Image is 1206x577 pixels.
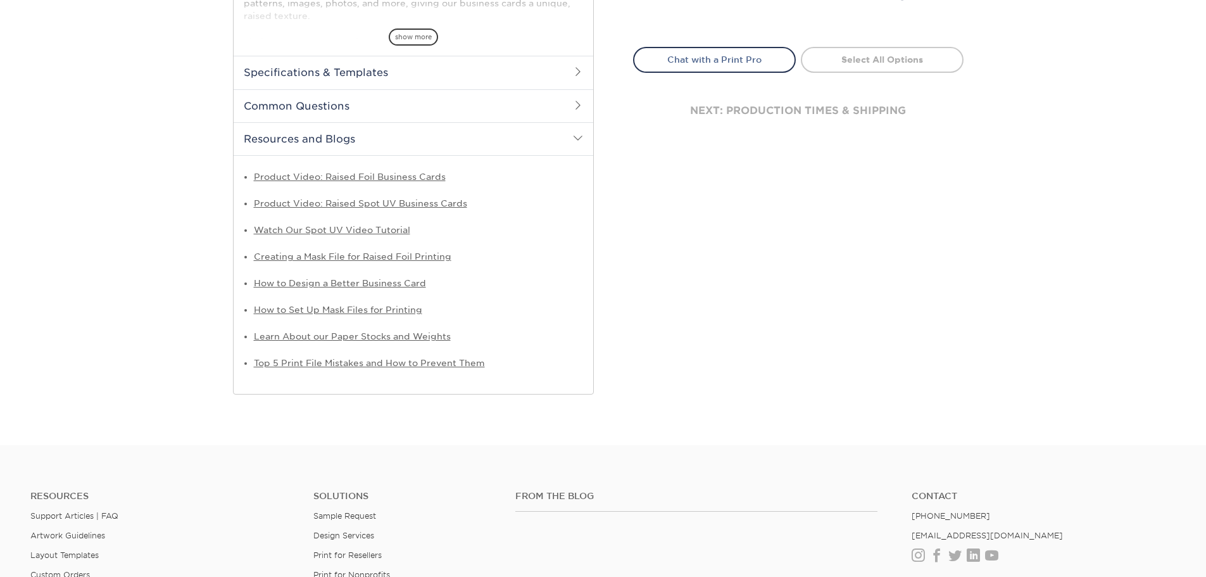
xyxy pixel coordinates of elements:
[912,531,1063,540] a: [EMAIL_ADDRESS][DOMAIN_NAME]
[254,251,451,262] a: Creating a Mask File for Raised Foil Printing
[254,358,485,368] a: Top 5 Print File Mistakes and How to Prevent Them
[30,491,294,502] h4: Resources
[801,47,964,72] a: Select All Options
[313,531,374,540] a: Design Services
[912,511,990,521] a: [PHONE_NUMBER]
[234,89,593,122] h2: Common Questions
[633,47,796,72] a: Chat with a Print Pro
[912,491,1176,502] a: Contact
[313,511,376,521] a: Sample Request
[30,511,118,521] a: Support Articles | FAQ
[254,305,422,315] a: How to Set Up Mask Files for Printing
[234,122,593,155] h2: Resources and Blogs
[389,29,438,46] span: show more
[254,172,446,182] a: Product Video: Raised Foil Business Cards
[254,225,410,235] a: Watch Our Spot UV Video Tutorial
[254,331,451,341] a: Learn About our Paper Stocks and Weights
[633,73,964,149] div: next: production times & shipping
[30,531,105,540] a: Artwork Guidelines
[234,56,593,89] h2: Specifications & Templates
[3,538,108,573] iframe: Google Customer Reviews
[254,198,467,208] a: Product Video: Raised Spot UV Business Cards
[313,550,382,560] a: Print for Resellers
[515,491,877,502] h4: From the Blog
[254,278,426,288] a: How to Design a Better Business Card
[313,491,496,502] h4: Solutions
